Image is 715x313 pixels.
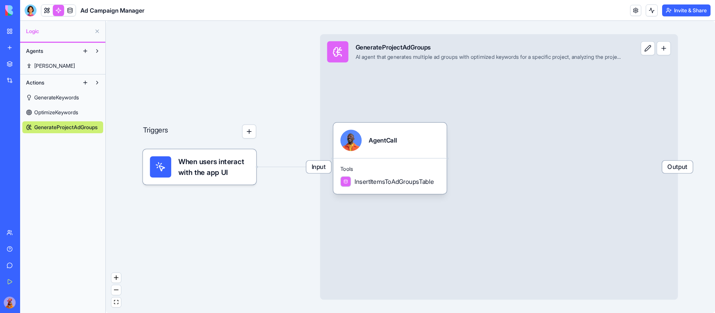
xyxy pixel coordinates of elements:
span: Agents [26,47,43,55]
img: logo [5,5,51,16]
div: When users interact with the app UI [143,149,256,185]
span: Logic [26,28,91,35]
div: GenerateProjectAdGroups [356,43,622,52]
div: AI agent that generates multiple ad groups with optimized keywords for a specific project, analyz... [356,54,622,61]
a: [PERSON_NAME] [22,60,103,72]
button: Invite & Share [662,4,711,16]
a: OptimizeKeywords [22,106,103,118]
span: InsertItemsToAdGroupsTable [355,177,434,186]
span: GenerateProjectAdGroups [34,124,98,131]
span: Actions [26,79,44,86]
button: zoom out [111,285,121,295]
div: InputGenerateProjectAdGroupsAI agent that generates multiple ad groups with optimized keywords fo... [320,34,678,300]
button: zoom in [111,273,121,283]
button: Agents [22,45,79,57]
span: GenerateKeywords [34,94,79,101]
span: Output [662,161,693,173]
div: AgentCallToolsInsertItemsToAdGroupsTable [333,123,447,194]
span: When users interact with the app UI [178,156,249,178]
img: Kuku_Large_sla5px.png [4,297,16,309]
button: Actions [22,77,79,89]
span: Input [306,161,331,173]
span: Ad Campaign Manager [80,6,144,15]
span: OptimizeKeywords [34,109,78,116]
span: [PERSON_NAME] [34,62,75,70]
a: GenerateKeywords [22,92,103,103]
div: AgentCall [369,136,397,145]
div: Triggers [143,96,256,185]
span: Tools [340,166,439,173]
p: Triggers [143,124,168,138]
button: fit view [111,297,121,307]
a: GenerateProjectAdGroups [22,121,103,133]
